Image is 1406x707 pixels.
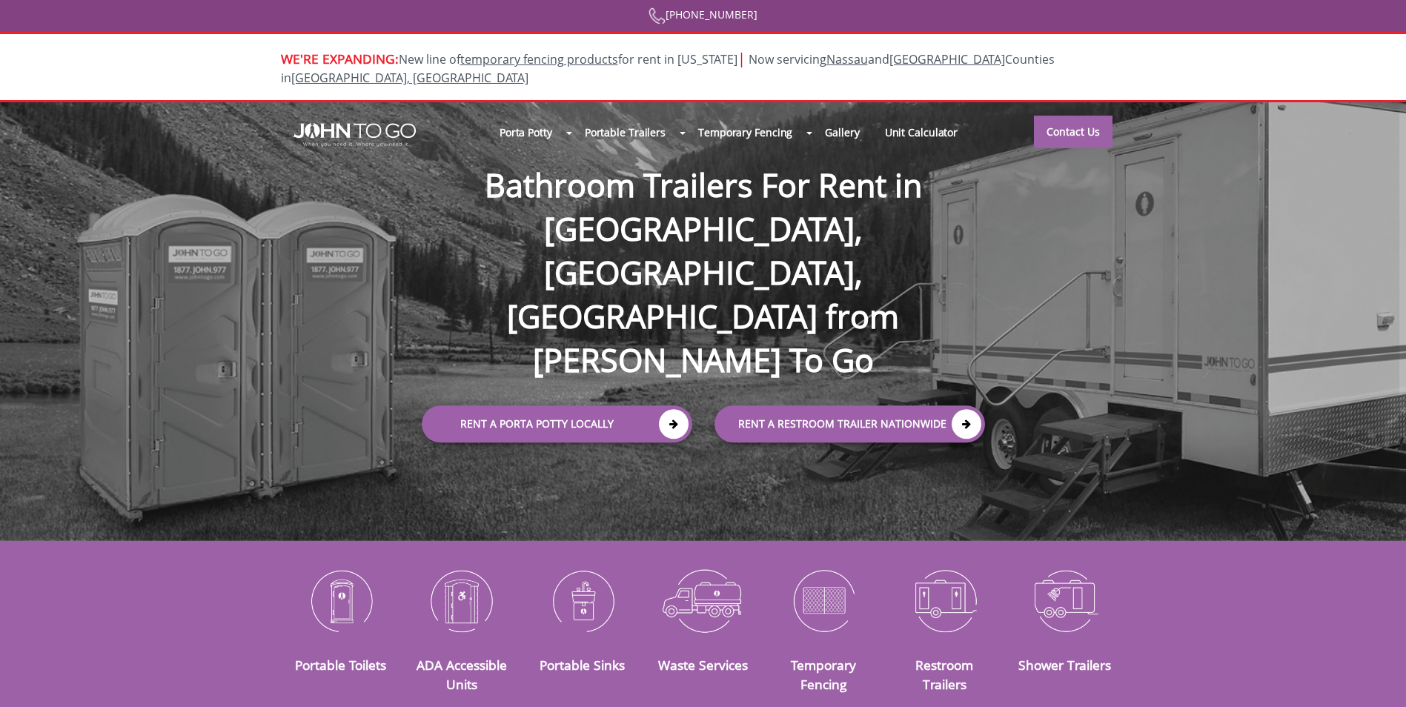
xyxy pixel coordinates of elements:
span: New line of for rent in [US_STATE] [281,51,1055,86]
a: Contact Us [1034,116,1112,148]
img: ADA-Accessible-Units-icon_N.png [412,562,511,639]
a: Unit Calculator [872,116,971,148]
span: Now servicing and Counties in [281,51,1055,86]
a: Gallery [812,116,872,148]
a: Waste Services [658,656,748,674]
a: ADA Accessible Units [417,656,507,693]
img: Portable-Toilets-icon_N.png [292,562,391,639]
a: Porta Potty [487,116,565,148]
a: temporary fencing products [460,51,618,67]
span: | [737,48,746,68]
a: Portable Sinks [540,656,625,674]
a: Portable Toilets [295,656,386,674]
a: Temporary Fencing [791,656,856,693]
a: Shower Trailers [1018,656,1111,674]
img: Temporary-Fencing-cion_N.png [775,562,873,639]
span: WE'RE EXPANDING: [281,50,399,67]
img: JOHN to go [294,123,416,147]
button: Live Chat [1347,648,1406,707]
a: [PHONE_NUMBER] [649,7,757,21]
img: Waste-Services-icon_N.png [654,562,752,639]
a: Nassau [826,51,868,67]
img: Portable-Sinks-icon_N.png [533,562,631,639]
img: Shower-Trailers-icon_N.png [1016,562,1115,639]
img: Restroom-Trailers-icon_N.png [895,562,994,639]
a: Restroom Trailers [915,656,973,693]
a: rent a RESTROOM TRAILER Nationwide [714,406,985,443]
a: Temporary Fencing [686,116,805,148]
h1: Bathroom Trailers For Rent in [GEOGRAPHIC_DATA], [GEOGRAPHIC_DATA], [GEOGRAPHIC_DATA] from [PERSO... [407,116,1000,382]
a: Portable Trailers [572,116,678,148]
a: Rent a Porta Potty Locally [422,406,692,443]
a: [GEOGRAPHIC_DATA], [GEOGRAPHIC_DATA] [291,70,528,86]
a: [GEOGRAPHIC_DATA] [889,51,1005,67]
